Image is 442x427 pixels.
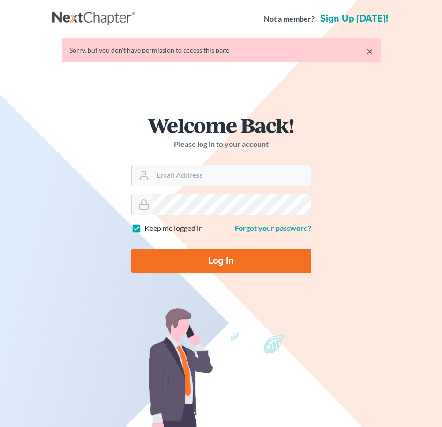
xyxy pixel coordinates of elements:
[131,139,311,150] p: Please log in to your account
[69,46,373,55] div: Sorry, but you don't have permission to access this page
[235,223,311,232] a: Forgot your password?
[318,14,390,23] a: Sign up [DATE]!
[153,165,311,186] input: Email Address
[131,249,311,273] input: Log In
[144,223,203,234] label: Keep me logged in
[367,46,373,57] a: ×
[264,14,315,24] strong: Not a member?
[131,115,311,135] h1: Welcome Back!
